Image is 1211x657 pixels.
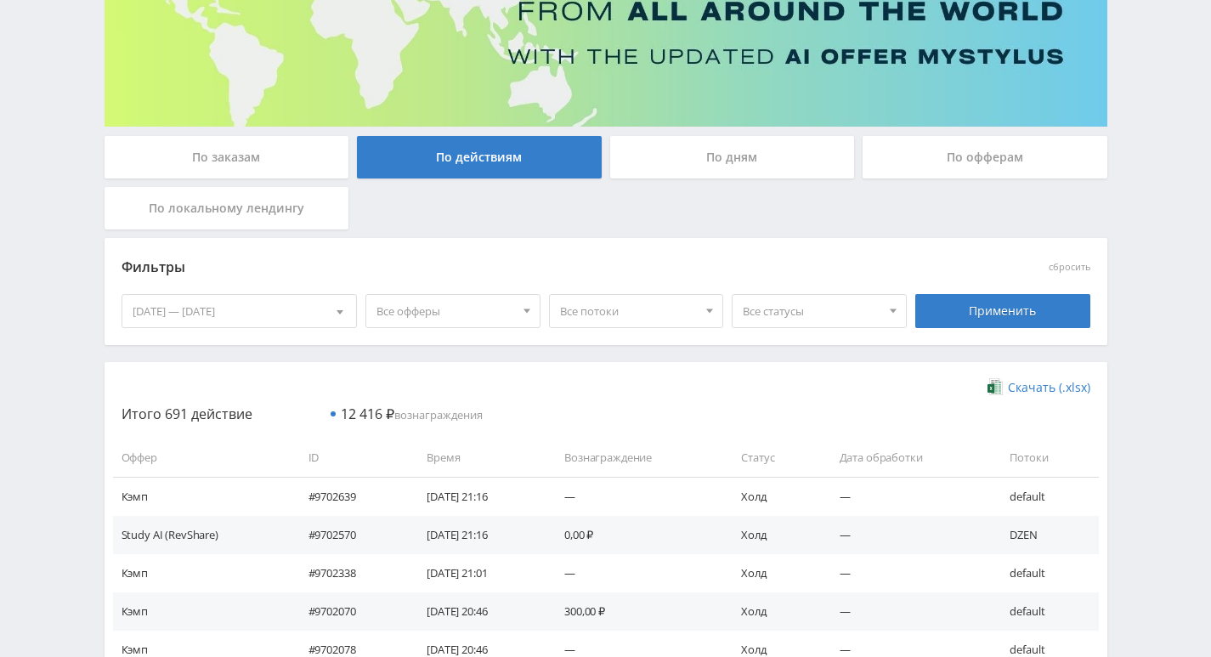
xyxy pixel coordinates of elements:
[113,439,291,477] td: Оффер
[987,378,1002,395] img: xlsx
[724,516,822,554] td: Холд
[547,592,724,631] td: 300,00 ₽
[547,439,724,477] td: Вознаграждение
[610,136,855,178] div: По дням
[743,295,880,327] span: Все статусы
[122,255,846,280] div: Фильтры
[993,592,1098,631] td: default
[823,516,993,554] td: —
[560,295,698,327] span: Все потоки
[993,554,1098,592] td: default
[291,477,410,515] td: #9702639
[915,294,1090,328] div: Применить
[823,592,993,631] td: —
[113,592,291,631] td: Кэмп
[863,136,1107,178] div: По офферам
[547,477,724,515] td: —
[341,407,483,422] span: вознаграждения
[823,554,993,592] td: —
[724,439,822,477] td: Статус
[113,554,291,592] td: Кэмп
[122,295,357,327] div: [DATE] — [DATE]
[376,295,514,327] span: Все офферы
[122,405,252,423] span: Итого 691 действие
[987,379,1089,396] a: Скачать (.xlsx)
[724,477,822,515] td: Холд
[291,592,410,631] td: #9702070
[1049,262,1090,273] button: сбросить
[291,516,410,554] td: #9702570
[291,554,410,592] td: #9702338
[823,439,993,477] td: Дата обработки
[113,477,291,515] td: Кэмп
[1008,381,1090,394] span: Скачать (.xlsx)
[724,554,822,592] td: Холд
[993,439,1098,477] td: Потоки
[410,477,547,515] td: [DATE] 21:16
[357,136,602,178] div: По действиям
[105,136,349,178] div: По заказам
[341,405,394,423] span: 12 416 ₽
[547,554,724,592] td: —
[105,187,349,229] div: По локальному лендингу
[993,477,1098,515] td: default
[291,439,410,477] td: ID
[823,477,993,515] td: —
[410,592,547,631] td: [DATE] 20:46
[547,516,724,554] td: 0,00 ₽
[993,516,1098,554] td: DZEN
[410,554,547,592] td: [DATE] 21:01
[410,516,547,554] td: [DATE] 21:16
[410,439,547,477] td: Время
[113,516,291,554] td: Study AI (RevShare)
[724,592,822,631] td: Холд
